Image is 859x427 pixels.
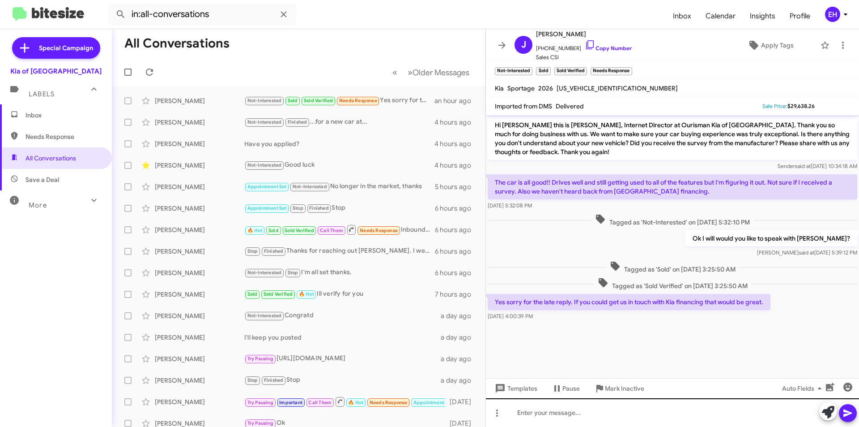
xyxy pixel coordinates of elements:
span: « [392,67,397,78]
div: ...for a new car at... [244,117,434,127]
div: Stop [244,375,441,385]
span: $29,638.26 [787,103,815,109]
div: [PERSON_NAME] [155,268,244,277]
button: EH [817,7,849,22]
span: Tagged as 'Sold Verified' on [DATE] 3:25:50 AM [594,277,751,290]
span: Finished [309,205,329,211]
small: Sold [536,67,550,75]
span: Sold [288,98,298,104]
span: Save a Deal [26,175,59,184]
a: Calendar [698,3,743,29]
div: [PERSON_NAME] [155,333,244,342]
span: Needs Response [370,400,408,405]
span: Sales CSI [536,53,632,62]
span: More [29,201,47,209]
div: a day ago [441,311,478,320]
span: Not-Interested [293,184,327,190]
div: [PERSON_NAME] [155,354,244,363]
span: [PHONE_NUMBER] [536,39,632,53]
span: Finished [264,377,284,383]
span: Delivered [556,102,584,110]
span: 2026 [538,84,553,92]
span: » [408,67,412,78]
div: a day ago [441,354,478,363]
span: Finished [264,248,284,254]
div: [PERSON_NAME] [155,397,244,406]
span: Inbox [666,3,698,29]
span: Templates [493,380,537,397]
span: Tagged as 'Not-Interested' on [DATE] 5:32:10 PM [591,214,753,227]
div: Yes sorry for the late reply. If you could get us in touch with Kia financing that would be great. [244,95,434,106]
span: Not-Interested [247,119,282,125]
div: [PERSON_NAME] [155,247,244,256]
p: The car is all good!! Drives well and still getting used to all of the features but I'm figuring ... [488,174,857,199]
span: Insights [743,3,782,29]
span: Sold [247,291,258,297]
span: said at [799,249,814,256]
span: Stop [247,248,258,254]
div: [DATE] [445,397,478,406]
div: [PERSON_NAME] [155,204,244,213]
div: Inbound Call [244,396,445,407]
small: Needs Response [591,67,632,75]
button: Previous [387,63,403,82]
span: Needs Response [26,132,102,141]
div: 4 hours ago [434,139,478,148]
span: Appointment Set [247,184,287,190]
span: Sold Verified [285,228,314,233]
p: Yes sorry for the late reply. If you could get us in touch with Kia financing that would be great. [488,294,770,310]
span: Not-Interested [247,313,282,319]
a: Copy Number [585,45,632,52]
div: 6 hours ago [435,268,478,277]
div: [PERSON_NAME] [155,311,244,320]
span: Apply Tags [761,37,794,53]
span: said at [795,163,811,169]
div: [PERSON_NAME] [155,225,244,234]
div: [PERSON_NAME] [155,376,244,385]
div: [PERSON_NAME] [155,118,244,127]
span: Sold [268,228,279,233]
span: 🔥 Hot [247,228,263,233]
div: a day ago [441,333,478,342]
a: Special Campaign [12,37,100,59]
span: Not-Interested [247,98,282,104]
span: Not-Interested [247,270,282,276]
span: [DATE] 4:00:39 PM [488,313,533,319]
div: Kia of [GEOGRAPHIC_DATA] [10,67,102,76]
div: Inbound Call [244,224,435,235]
div: [URL][DOMAIN_NAME] [244,354,441,364]
span: Sportage [507,84,535,92]
div: 7 hours ago [435,290,478,299]
div: Thanks for reaching out [PERSON_NAME]. I went in a different direction and purchased a new car al... [244,246,435,256]
div: 6 hours ago [435,204,478,213]
span: [US_VEHICLE_IDENTIFICATION_NUMBER] [557,84,678,92]
span: Needs Response [360,228,398,233]
span: [DATE] 5:32:08 PM [488,202,532,209]
span: Important [279,400,302,405]
div: 4 hours ago [434,118,478,127]
button: Templates [486,380,544,397]
div: Ill verify for you [244,289,435,299]
div: a day ago [441,376,478,385]
div: 6 hours ago [435,225,478,234]
div: [PERSON_NAME] [155,161,244,170]
span: All Conversations [26,154,76,163]
div: 5 hours ago [435,182,478,191]
span: Finished [288,119,307,125]
span: Mark Inactive [605,380,644,397]
a: Profile [782,3,817,29]
span: Sold Verified [304,98,333,104]
span: J [521,38,526,52]
span: Older Messages [412,68,469,78]
div: [PERSON_NAME] [155,139,244,148]
div: I'm all set thanks. [244,267,435,278]
span: Stop [293,205,303,211]
div: [PERSON_NAME] [155,290,244,299]
div: Congratd [244,311,441,321]
span: Pause [562,380,580,397]
button: Auto Fields [775,380,832,397]
p: Hi [PERSON_NAME] this is [PERSON_NAME], Internet Director at Ourisman Kia of [GEOGRAPHIC_DATA]. T... [488,117,857,160]
input: Search [108,4,296,25]
span: Stop [247,377,258,383]
span: Special Campaign [39,43,93,52]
